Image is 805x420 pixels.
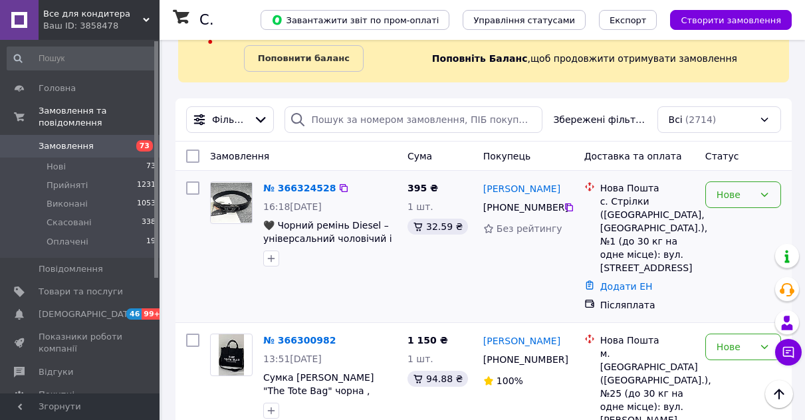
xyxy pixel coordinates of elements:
[407,151,432,161] span: Cума
[219,334,245,375] img: Фото товару
[47,161,66,173] span: Нові
[39,140,94,152] span: Замовлення
[483,334,560,348] a: [PERSON_NAME]
[146,161,156,173] span: 73
[39,263,103,275] span: Повідомлення
[685,114,717,125] span: (2714)
[407,201,433,212] span: 1 шт.
[39,308,137,320] span: [DEMOGRAPHIC_DATA]
[263,354,322,364] span: 13:51[DATE]
[407,354,433,364] span: 1 шт.
[39,286,123,298] span: Товари та послуги
[126,308,142,320] span: 46
[47,236,88,248] span: Оплачені
[705,151,739,161] span: Статус
[244,45,364,72] a: Поповнити баланс
[7,47,157,70] input: Пошук
[263,335,336,346] a: № 366300982
[599,10,657,30] button: Експорт
[39,389,74,401] span: Покупці
[657,14,792,25] a: Створити замовлення
[142,308,164,320] span: 99+
[43,20,160,32] div: Ваш ID: 3858478
[407,183,438,193] span: 395 ₴
[481,198,564,217] div: [PHONE_NUMBER]
[775,339,802,366] button: Чат з покупцем
[39,105,160,129] span: Замовлення та повідомлення
[765,380,793,408] button: Наверх
[407,371,468,387] div: 94.88 ₴
[600,195,695,274] div: с. Стрілки ([GEOGRAPHIC_DATA], [GEOGRAPHIC_DATA].), №1 (до 30 кг на одне місце): вул. [STREET_ADD...
[137,179,156,191] span: 1231
[463,10,586,30] button: Управління статусами
[212,113,248,126] span: Фільтри
[258,53,350,63] b: Поповнити баланс
[483,151,530,161] span: Покупець
[483,182,560,195] a: [PERSON_NAME]
[39,366,73,378] span: Відгуки
[210,334,253,376] a: Фото товару
[142,217,156,229] span: 338
[43,8,143,20] span: Все для кондитера
[47,179,88,191] span: Прийняті
[600,334,695,347] div: Нова Пошта
[610,15,647,25] span: Експорт
[47,198,88,210] span: Виконані
[146,236,156,248] span: 19
[271,14,439,26] span: Завантажити звіт по пром-оплаті
[670,10,792,30] button: Створити замовлення
[481,350,564,369] div: [PHONE_NUMBER]
[47,217,92,229] span: Скасовані
[669,113,683,126] span: Всі
[407,219,468,235] div: 32.59 ₴
[137,198,156,210] span: 1053
[211,183,252,223] img: Фото товару
[263,183,336,193] a: № 366324528
[39,82,76,94] span: Головна
[717,187,754,202] div: Нове
[39,331,123,355] span: Показники роботи компанії
[407,335,448,346] span: 1 150 ₴
[600,298,695,312] div: Післяплата
[473,15,575,25] span: Управління статусами
[681,15,781,25] span: Створити замовлення
[432,53,528,64] b: Поповніть Баланс
[285,106,543,133] input: Пошук за номером замовлення, ПІБ покупця, номером телефону, Email, номером накладної
[263,220,392,270] a: 🖤 Чорний ремінь Diesel – універсальний чоловічий і жіночий ремінь Дизель преміум-якості
[199,12,334,28] h1: Список замовлень
[584,151,682,161] span: Доставка та оплата
[600,281,653,292] a: Додати ЕН
[261,10,449,30] button: Завантажити звіт по пром-оплаті
[136,140,153,152] span: 73
[497,375,523,386] span: 100%
[210,181,253,224] a: Фото товару
[497,223,562,234] span: Без рейтингу
[717,340,754,354] div: Нове
[263,201,322,212] span: 16:18[DATE]
[553,113,646,126] span: Збережені фільтри:
[600,181,695,195] div: Нова Пошта
[210,151,269,161] span: Замовлення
